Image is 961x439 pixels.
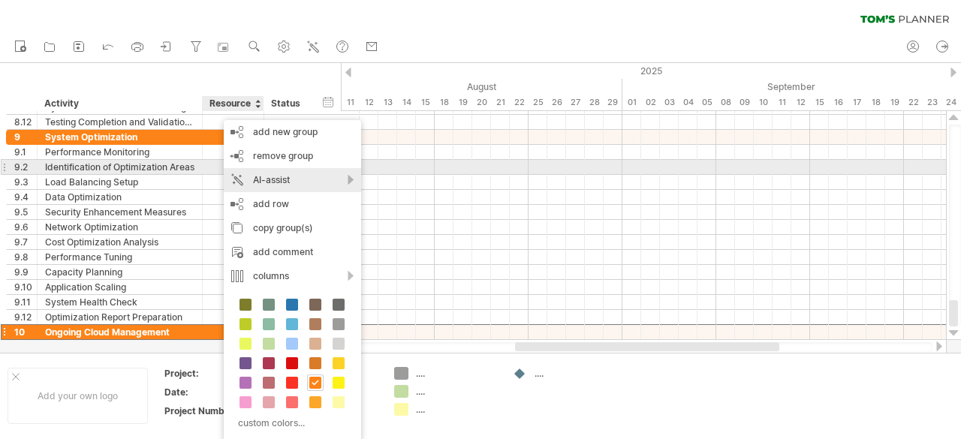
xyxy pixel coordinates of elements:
[360,95,378,110] div: Tuesday, 12 August 2025
[529,95,547,110] div: Monday, 25 August 2025
[14,175,37,189] div: 9.3
[848,95,866,110] div: Wednesday, 17 September 2025
[810,95,829,110] div: Monday, 15 September 2025
[547,95,566,110] div: Tuesday, 26 August 2025
[14,295,37,309] div: 9.11
[45,115,194,129] div: Testing Completion and Validation Report
[697,95,716,110] div: Friday, 5 September 2025
[45,250,194,264] div: Performance Tuning
[45,235,194,249] div: Cost Optimization Analysis
[14,235,37,249] div: 9.7
[14,265,37,279] div: 9.9
[45,130,194,144] div: System Optimization
[164,367,247,380] div: Project:
[904,95,923,110] div: Monday, 22 September 2025
[754,95,773,110] div: Wednesday, 10 September 2025
[44,96,194,111] div: Activity
[14,325,37,339] div: 10
[941,95,960,110] div: Wednesday, 24 September 2025
[773,95,791,110] div: Thursday, 11 September 2025
[45,265,194,279] div: Capacity Planning
[253,150,313,161] span: remove group
[45,220,194,234] div: Network Optimization
[416,367,498,380] div: ....
[510,95,529,110] div: Friday, 22 August 2025
[228,79,622,95] div: August 2025
[14,250,37,264] div: 9.8
[14,220,37,234] div: 9.6
[14,205,37,219] div: 9.5
[866,95,885,110] div: Thursday, 18 September 2025
[622,95,641,110] div: Monday, 1 September 2025
[378,95,397,110] div: Wednesday, 13 August 2025
[435,95,453,110] div: Monday, 18 August 2025
[45,205,194,219] div: Security Enhancement Measures
[453,95,472,110] div: Tuesday, 19 August 2025
[585,95,604,110] div: Thursday, 28 August 2025
[224,168,361,192] div: AI-assist
[791,95,810,110] div: Friday, 12 September 2025
[416,403,498,416] div: ....
[735,95,754,110] div: Tuesday, 9 September 2025
[14,310,37,324] div: 9.12
[923,95,941,110] div: Tuesday, 23 September 2025
[829,95,848,110] div: Tuesday, 16 September 2025
[416,385,498,398] div: ....
[472,95,491,110] div: Wednesday, 20 August 2025
[397,95,416,110] div: Thursday, 14 August 2025
[716,95,735,110] div: Monday, 8 September 2025
[566,95,585,110] div: Wednesday, 27 August 2025
[231,413,349,433] div: custom colors...
[8,368,148,424] div: Add your own logo
[45,325,194,339] div: Ongoing Cloud Management
[164,386,247,398] div: Date:
[224,192,361,216] div: add row
[45,175,194,189] div: Load Balancing Setup
[271,96,304,111] div: Status
[224,120,361,144] div: add new group
[341,95,360,110] div: Monday, 11 August 2025
[660,95,679,110] div: Wednesday, 3 September 2025
[224,264,361,288] div: columns
[885,95,904,110] div: Friday, 19 September 2025
[45,280,194,294] div: Application Scaling
[679,95,697,110] div: Thursday, 4 September 2025
[45,145,194,159] div: Performance Monitoring
[14,160,37,174] div: 9.2
[14,115,37,129] div: 8.12
[14,145,37,159] div: 9.1
[45,295,194,309] div: System Health Check
[535,367,616,380] div: ....
[491,95,510,110] div: Thursday, 21 August 2025
[45,190,194,204] div: Data Optimization
[209,96,255,111] div: Resource
[416,95,435,110] div: Friday, 15 August 2025
[45,160,194,174] div: Identification of Optimization Areas
[14,280,37,294] div: 9.10
[224,240,361,264] div: add comment
[641,95,660,110] div: Tuesday, 2 September 2025
[224,216,361,240] div: copy group(s)
[45,310,194,324] div: Optimization Report Preparation
[164,404,247,417] div: Project Number
[14,130,37,144] div: 9
[604,95,622,110] div: Friday, 29 August 2025
[14,190,37,204] div: 9.4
